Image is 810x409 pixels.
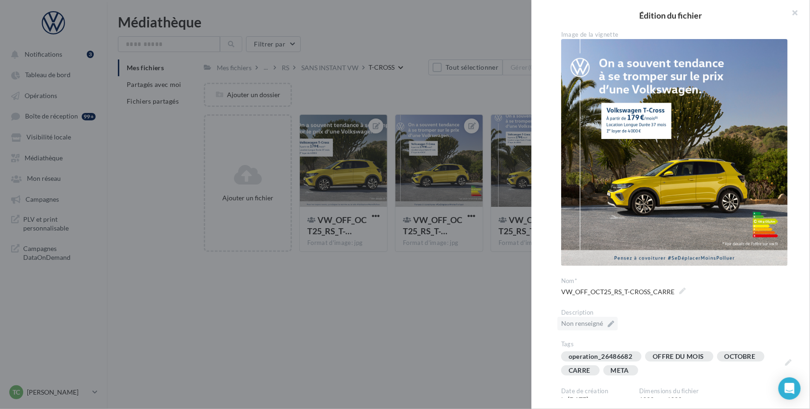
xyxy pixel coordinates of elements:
[725,353,755,360] div: OCTOBRE
[561,340,788,349] div: Tags
[569,353,632,360] div: operation_26486682
[561,31,788,39] div: Image de la vignette
[639,387,788,396] div: Dimensions du fichier
[639,387,795,405] div: 1080px x 1080px
[561,309,788,317] div: Description
[561,39,788,266] img: VW_OFF_OCT25_RS_T-CROSS_CARRE
[561,387,632,396] div: Date de création
[561,285,686,298] span: VW_OFF_OCT25_RS_T-CROSS_CARRE
[561,387,639,405] div: le [DATE]
[561,317,614,330] span: Non renseigné
[778,377,801,400] div: Open Intercom Messenger
[611,367,629,374] div: META
[546,11,795,20] h2: Édition du fichier
[569,367,590,374] div: CARRE
[653,353,704,360] div: OFFRE DU MOIS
